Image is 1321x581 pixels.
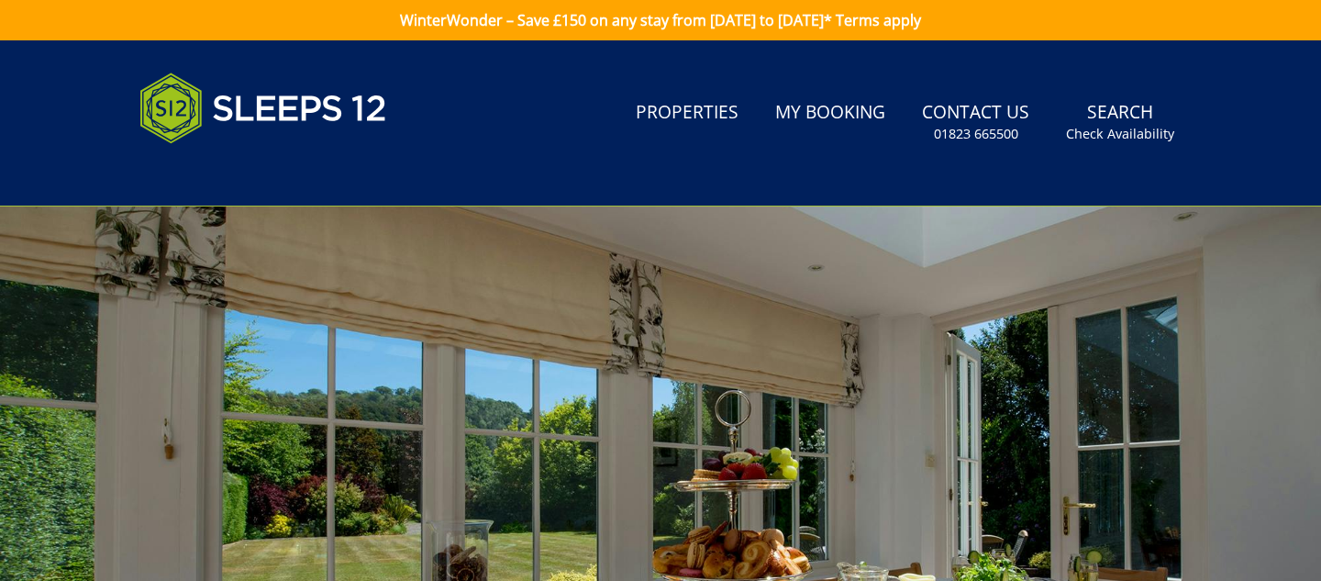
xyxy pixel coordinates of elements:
img: Sleeps 12 [139,62,387,154]
a: Contact Us01823 665500 [915,93,1037,152]
a: Properties [628,93,746,134]
a: My Booking [768,93,893,134]
small: Check Availability [1066,125,1174,143]
iframe: Customer reviews powered by Trustpilot [130,165,323,181]
a: SearchCheck Availability [1059,93,1182,152]
small: 01823 665500 [934,125,1018,143]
